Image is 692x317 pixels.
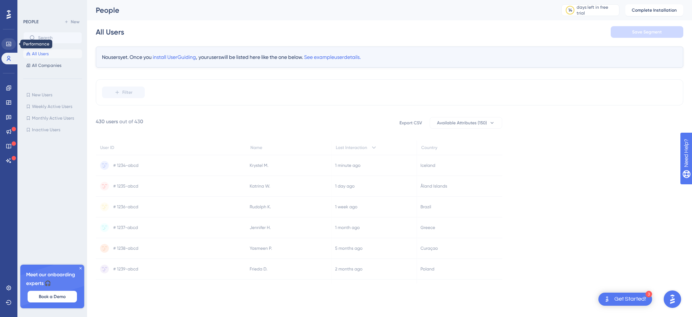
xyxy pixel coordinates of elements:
[38,35,76,40] input: Search
[62,17,82,26] button: New
[632,29,662,35] span: Save Segment
[32,115,74,121] span: Monthly Active Users
[646,291,652,297] div: 3
[32,92,52,98] span: New Users
[23,102,82,111] button: Weekly Active Users
[304,54,361,60] span: See example user details.
[23,91,82,99] button: New Users
[603,295,611,304] img: launcher-image-alternative-text
[96,27,124,37] div: All Users
[23,125,82,134] button: Inactive Users
[23,61,82,70] button: All Companies
[568,7,572,13] div: 14
[625,4,683,16] button: Complete Installation
[122,89,132,95] span: Filter
[153,54,196,60] span: install UserGuiding
[23,114,82,123] button: Monthly Active Users
[577,4,617,16] div: days left in free trial
[17,2,45,11] span: Need Help?
[614,295,646,303] div: Get Started!
[71,19,79,25] span: New
[662,288,683,310] iframe: UserGuiding AI Assistant Launcher
[598,293,652,306] div: Open Get Started! checklist, remaining modules: 3
[26,270,78,288] span: Meet our onboarding experts 🎧
[632,7,677,13] span: Complete Installation
[32,104,72,109] span: Weekly Active Users
[32,51,49,57] span: All Users
[96,5,543,15] div: People
[23,19,38,25] div: PEOPLE
[96,47,683,68] div: No users yet. Once you , your users will be listed here like the one below.
[28,291,77,302] button: Book a Demo
[32,63,61,68] span: All Companies
[102,87,145,98] button: Filter
[23,49,82,58] button: All Users
[611,26,683,38] button: Save Segment
[39,294,66,300] span: Book a Demo
[32,127,60,133] span: Inactive Users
